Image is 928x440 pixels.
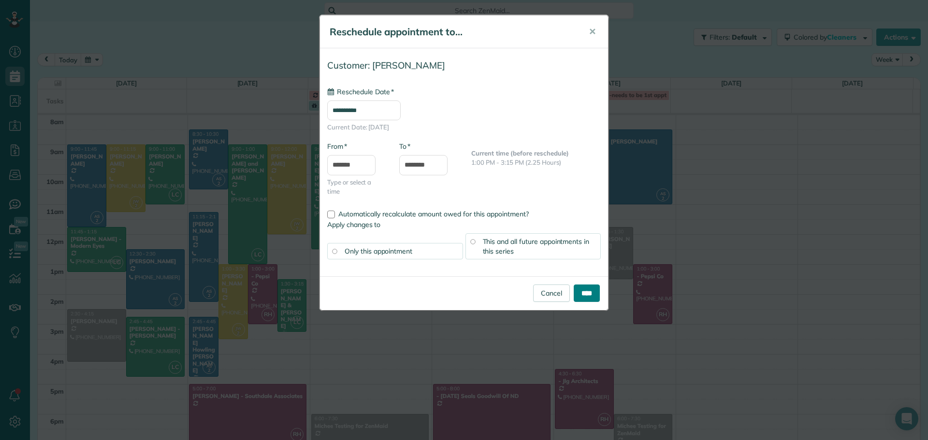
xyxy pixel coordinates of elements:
[338,210,529,218] span: Automatically recalculate amount owed for this appointment?
[327,220,601,229] label: Apply changes to
[327,60,601,71] h4: Customer: [PERSON_NAME]
[533,284,570,302] a: Cancel
[589,26,596,37] span: ✕
[327,142,347,151] label: From
[483,237,590,255] span: This and all future appointments in this series
[399,142,410,151] label: To
[345,247,412,255] span: Only this appointment
[327,123,601,132] span: Current Date: [DATE]
[471,158,601,167] p: 1:00 PM - 3:15 PM (2.25 Hours)
[327,87,394,97] label: Reschedule Date
[471,149,569,157] b: Current time (before reschedule)
[327,178,385,196] span: Type or select a time
[470,239,475,244] input: This and all future appointments in this series
[332,249,337,254] input: Only this appointment
[330,25,575,39] h5: Reschedule appointment to...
